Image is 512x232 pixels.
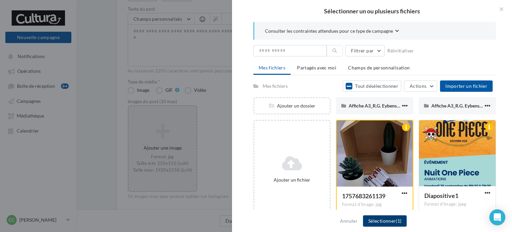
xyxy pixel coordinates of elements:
span: Actions [410,83,426,89]
span: Affiche A3_R.G. Eybens 14 06 [431,103,492,108]
span: (1) [396,218,401,224]
div: Format d'image: jpeg [424,201,490,207]
div: Open Intercom Messenger [489,209,505,225]
div: Format d'image: jpg [342,202,407,208]
div: Ajouter un dossier [254,102,330,109]
span: Consulter les contraintes attendues pour ce type de campagne [265,28,393,34]
button: Importer un fichier [440,80,493,92]
div: Mes fichiers [263,83,288,89]
button: Réinitialiser [385,47,417,55]
span: Importer un fichier [445,83,487,89]
h2: Sélectionner un ou plusieurs fichiers [243,8,501,14]
button: Filtrer par [345,45,385,56]
button: Tout désélectionner [343,80,401,92]
button: Sélectionner(1) [363,215,407,227]
span: Partagés avec moi [297,65,336,70]
span: Affiche A3_R.G. Eybens 14 06 [349,103,409,108]
span: Mes fichiers [259,65,285,70]
div: Ajouter un fichier [257,177,327,183]
span: Champs de personnalisation [348,65,410,70]
button: Actions [404,80,437,92]
button: Consulter les contraintes attendues pour ce type de campagne [265,27,399,36]
span: Diapositive1 [424,192,458,199]
span: 1757683261139 [342,192,385,200]
button: Annuler [337,217,360,225]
